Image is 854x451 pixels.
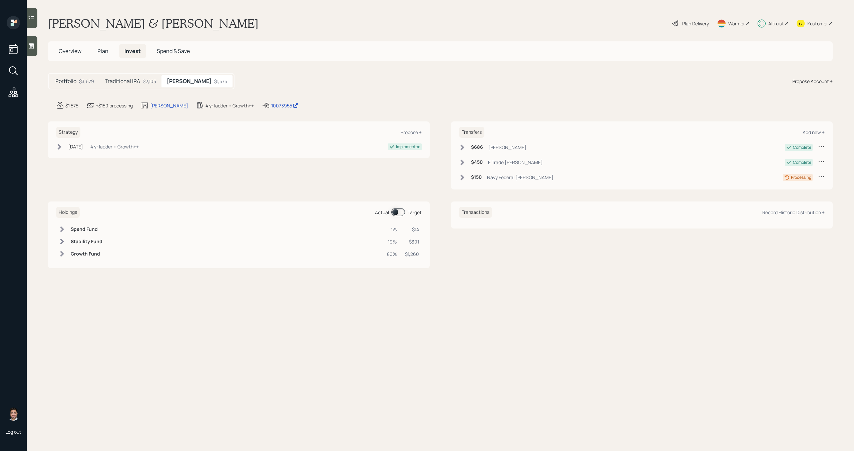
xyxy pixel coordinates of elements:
[5,429,21,435] div: Log out
[791,174,811,180] div: Processing
[459,207,492,218] h6: Transactions
[375,209,389,216] div: Actual
[71,251,102,257] h6: Growth Fund
[71,239,102,245] h6: Stability Fund
[205,102,254,109] div: 4 yr ladder • Growth++
[793,159,811,165] div: Complete
[471,144,483,150] h6: $686
[803,129,825,135] div: Add new +
[768,20,784,27] div: Altruist
[793,144,811,150] div: Complete
[396,144,420,150] div: Implemented
[792,78,833,85] div: Propose Account +
[96,102,133,109] div: +$150 processing
[387,251,397,258] div: 80%
[143,78,156,85] div: $2,105
[762,209,825,215] div: Record Historic Distribution +
[387,238,397,245] div: 19%
[728,20,745,27] div: Warmer
[387,226,397,233] div: 1%
[408,209,422,216] div: Target
[71,227,102,232] h6: Spend Fund
[150,102,188,109] div: [PERSON_NAME]
[56,207,80,218] h6: Holdings
[214,78,227,85] div: $1,575
[487,174,553,181] div: Navy Federal [PERSON_NAME]
[401,129,422,135] div: Propose +
[405,238,419,245] div: $301
[167,78,211,84] h5: [PERSON_NAME]
[682,20,709,27] div: Plan Delivery
[56,127,80,138] h6: Strategy
[79,78,94,85] div: $3,679
[157,47,190,55] span: Spend & Save
[59,47,81,55] span: Overview
[68,143,83,150] div: [DATE]
[271,102,298,109] div: 10073955
[55,78,76,84] h5: Portfolio
[471,159,483,165] h6: $450
[471,174,482,180] h6: $150
[405,226,419,233] div: $14
[105,78,140,84] h5: Traditional IRA
[7,407,20,421] img: michael-russo-headshot.png
[124,47,141,55] span: Invest
[459,127,484,138] h6: Transfers
[488,159,543,166] div: E Trade [PERSON_NAME]
[807,20,828,27] div: Kustomer
[48,16,259,31] h1: [PERSON_NAME] & [PERSON_NAME]
[405,251,419,258] div: $1,260
[488,144,526,151] div: [PERSON_NAME]
[65,102,78,109] div: $1,575
[97,47,108,55] span: Plan
[90,143,139,150] div: 4 yr ladder • Growth++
